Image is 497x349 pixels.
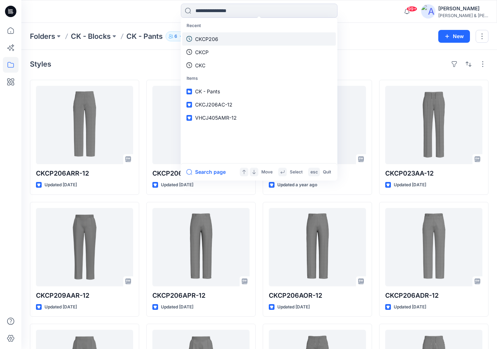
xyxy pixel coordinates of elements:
p: Updated [DATE] [277,303,310,311]
a: CKC [182,59,336,72]
p: 6 [174,32,177,40]
span: 99+ [407,6,417,12]
p: CK - Pants [126,31,163,41]
p: CKC [195,62,205,69]
a: CK - Pants [182,85,336,98]
p: CKCP023AA-12 [385,168,482,178]
a: CKCJ206AC-12 [182,98,336,111]
button: 6 [166,31,186,41]
a: CKCP206 [182,32,336,46]
a: CKCP [182,46,336,59]
p: CKCP [195,48,209,56]
a: CKCP206ARR-12 [36,86,133,164]
div: [PERSON_NAME] & [PERSON_NAME] [438,13,488,18]
a: CK - Blocks [71,31,111,41]
p: CKCP206 [195,35,218,43]
p: CKCP206ADR-12 [385,291,482,301]
img: avatar [421,4,435,19]
span: CK - Pants [195,88,220,94]
p: Updated a year ago [277,181,317,189]
p: CKCP206AAR-12 [152,168,250,178]
p: CKCP206APR-12 [152,291,250,301]
p: Quit [323,168,331,176]
a: CKCP023AA-12 [385,86,482,164]
h4: Styles [30,60,51,68]
button: New [438,30,470,43]
a: CKCP206AAR-12 [152,86,250,164]
a: CKCP206AOR-12 [269,208,366,286]
p: CKCP206AOR-12 [269,291,366,301]
button: Search page [187,168,226,176]
p: CKCP206ARR-12 [36,168,133,178]
span: VHCJ405AMR-12 [195,115,237,121]
div: [PERSON_NAME] [438,4,488,13]
p: Move [261,168,273,176]
p: Updated [DATE] [45,303,77,311]
p: Items [182,72,336,85]
span: CKCJ206AC-12 [195,101,232,108]
p: Updated [DATE] [394,303,426,311]
p: Updated [DATE] [161,181,193,189]
p: Updated [DATE] [161,303,193,311]
p: Select [290,168,303,176]
p: CKCP209AAR-12 [36,291,133,301]
a: CKCP209AAR-12 [36,208,133,286]
p: Recent [182,19,336,32]
p: esc [310,168,318,176]
a: CKCP206ADR-12 [385,208,482,286]
p: Updated [DATE] [394,181,426,189]
p: Updated [DATE] [45,181,77,189]
a: CKCP206APR-12 [152,208,250,286]
a: Folders [30,31,55,41]
a: VHCJ405AMR-12 [182,111,336,124]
